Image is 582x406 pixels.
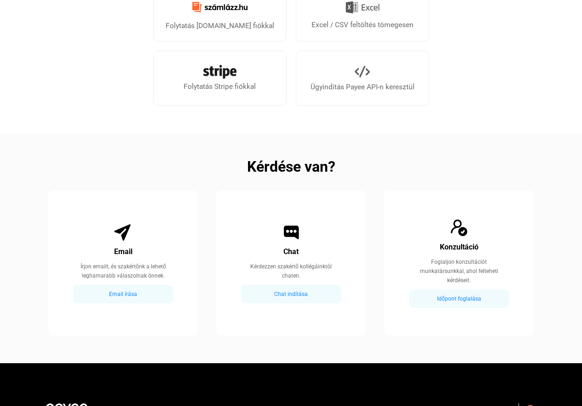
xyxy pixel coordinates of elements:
[244,289,339,300] div: Chat indítása
[296,51,429,106] a: Ügyindítás Payee API-n keresztül
[203,65,236,79] img: Stripe
[73,262,173,280] div: Írjon emailt, és szakértőnk a lehető leghamarabb válaszolnak önnek.
[247,161,335,172] h2: Kérdése van?
[76,289,171,300] div: Email írása
[114,223,133,242] img: Email
[73,285,173,303] button: Email írása
[450,219,468,237] img: Consultation
[114,246,133,257] div: Email
[184,81,256,92] div: Folytatás Stripe fiókkal
[311,81,415,93] div: Ügyindítás Payee API-n keresztül
[166,20,274,31] div: Folytatás [DOMAIN_NAME] fiókkal
[412,293,507,304] div: Időpont foglalása
[311,19,414,30] div: Excel / CSV feltöltés tömegesen
[153,51,287,106] a: Folytatás Stripe fiókkal
[282,223,300,242] img: Chat
[283,246,299,257] div: Chat
[241,285,341,303] button: Chat indítása
[440,242,478,253] div: Konzultáció
[241,262,341,280] div: Kérdezzen szakértő kollégáinktól chaten.
[355,64,370,79] img: API
[409,290,509,308] button: Időpont foglalása
[409,257,509,285] div: Foglaljon konzultációt munkatársunkkal, ahol felteheti kérdéseit.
